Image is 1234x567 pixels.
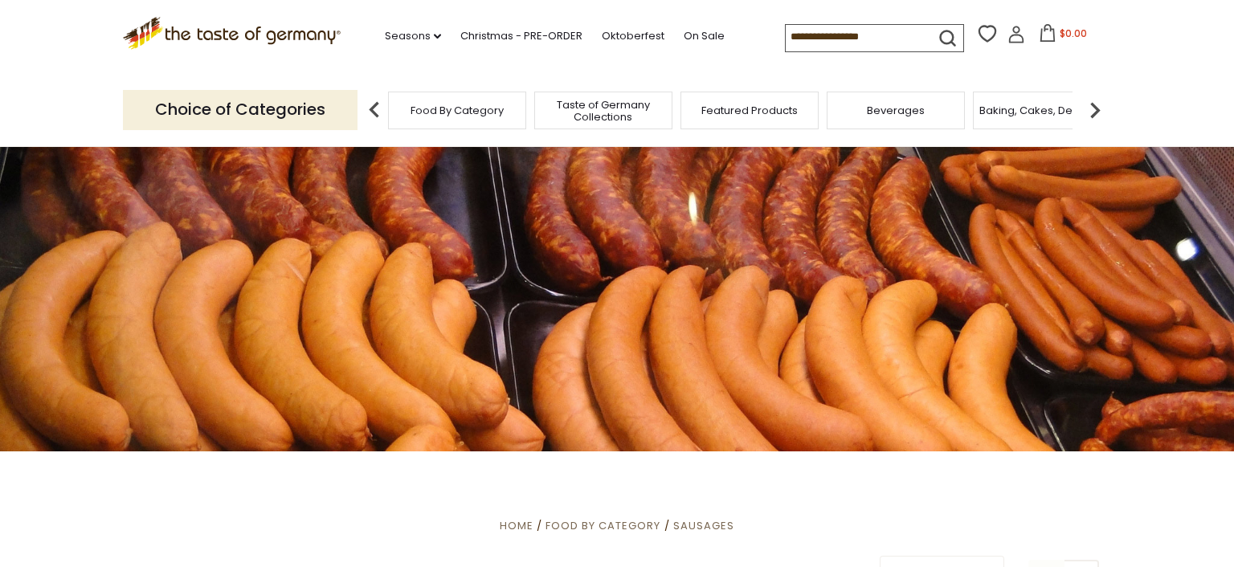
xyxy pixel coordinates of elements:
[979,104,1104,116] a: Baking, Cakes, Desserts
[460,27,582,45] a: Christmas - PRE-ORDER
[1079,94,1111,126] img: next arrow
[673,518,734,533] a: Sausages
[1060,27,1087,40] span: $0.00
[867,104,925,116] a: Beverages
[684,27,725,45] a: On Sale
[411,104,504,116] a: Food By Category
[1028,24,1097,48] button: $0.00
[385,27,441,45] a: Seasons
[500,518,533,533] a: Home
[701,104,798,116] a: Featured Products
[545,518,660,533] a: Food By Category
[539,99,668,123] a: Taste of Germany Collections
[358,94,390,126] img: previous arrow
[123,90,358,129] p: Choice of Categories
[602,27,664,45] a: Oktoberfest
